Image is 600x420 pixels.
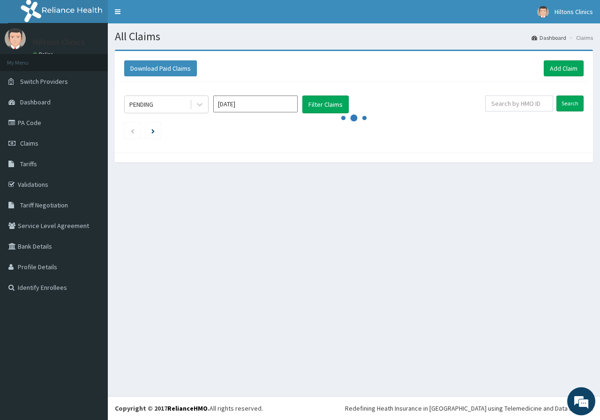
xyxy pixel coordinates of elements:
input: Select Month and Year [213,96,298,112]
a: Next page [151,126,155,135]
div: PENDING [129,100,153,109]
strong: Copyright © 2017 . [115,404,210,413]
input: Search by HMO ID [485,96,553,111]
span: Dashboard [20,98,51,106]
span: Switch Providers [20,77,68,86]
button: Filter Claims [302,96,349,113]
span: Tariff Negotiation [20,201,68,209]
a: Previous page [130,126,135,135]
footer: All rights reserved. [108,396,600,420]
button: Download Paid Claims [124,60,197,76]
p: Hiltons Clinics [33,38,85,46]
img: User Image [5,28,26,49]
a: Online [33,51,55,58]
div: Redefining Heath Insurance in [GEOGRAPHIC_DATA] using Telemedicine and Data Science! [345,404,593,413]
h1: All Claims [115,30,593,43]
span: Tariffs [20,160,37,168]
span: Claims [20,139,38,147]
input: Search [556,96,584,111]
li: Claims [567,34,593,42]
img: User Image [537,6,549,18]
a: RelianceHMO [167,404,208,413]
a: Add Claim [544,60,584,76]
a: Dashboard [532,34,566,42]
span: Hiltons Clinics [555,7,593,16]
svg: audio-loading [340,104,368,132]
